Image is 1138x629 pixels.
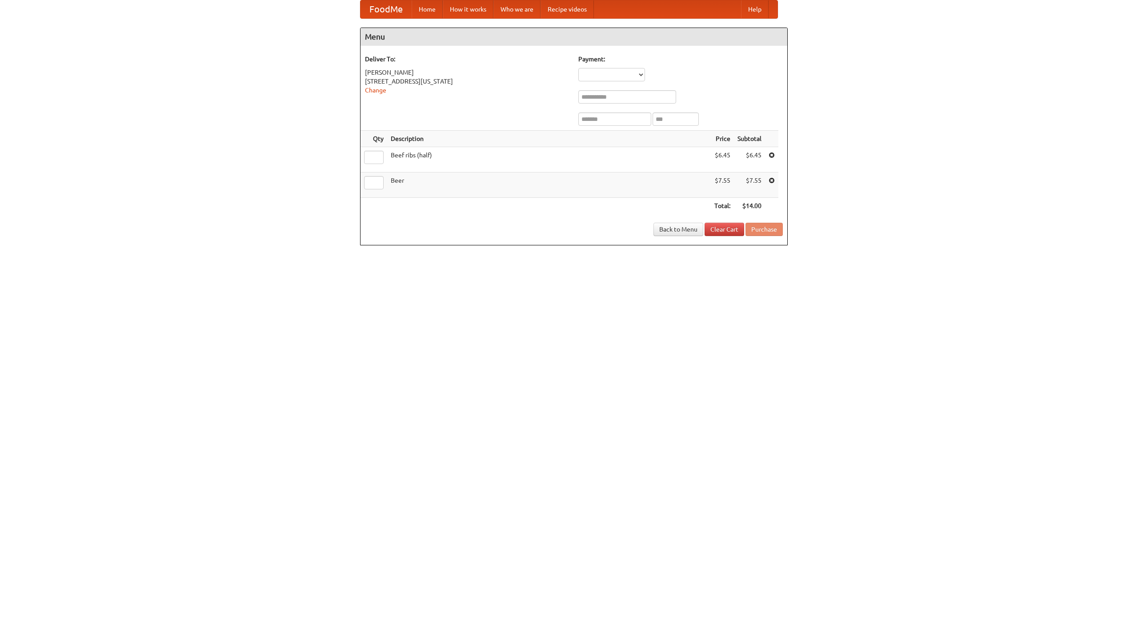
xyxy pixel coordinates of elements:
th: Description [387,131,711,147]
a: Recipe videos [541,0,594,18]
a: Clear Cart [705,223,744,236]
td: Beer [387,172,711,198]
a: How it works [443,0,493,18]
td: Beef ribs (half) [387,147,711,172]
div: [PERSON_NAME] [365,68,569,77]
a: Back to Menu [653,223,703,236]
th: Price [711,131,734,147]
td: $6.45 [711,147,734,172]
a: FoodMe [361,0,412,18]
th: Subtotal [734,131,765,147]
h4: Menu [361,28,787,46]
a: Home [412,0,443,18]
a: Help [741,0,769,18]
div: [STREET_ADDRESS][US_STATE] [365,77,569,86]
a: Who we are [493,0,541,18]
td: $6.45 [734,147,765,172]
td: $7.55 [734,172,765,198]
th: Total: [711,198,734,214]
td: $7.55 [711,172,734,198]
th: Qty [361,131,387,147]
h5: Payment: [578,55,783,64]
h5: Deliver To: [365,55,569,64]
button: Purchase [745,223,783,236]
th: $14.00 [734,198,765,214]
a: Change [365,87,386,94]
